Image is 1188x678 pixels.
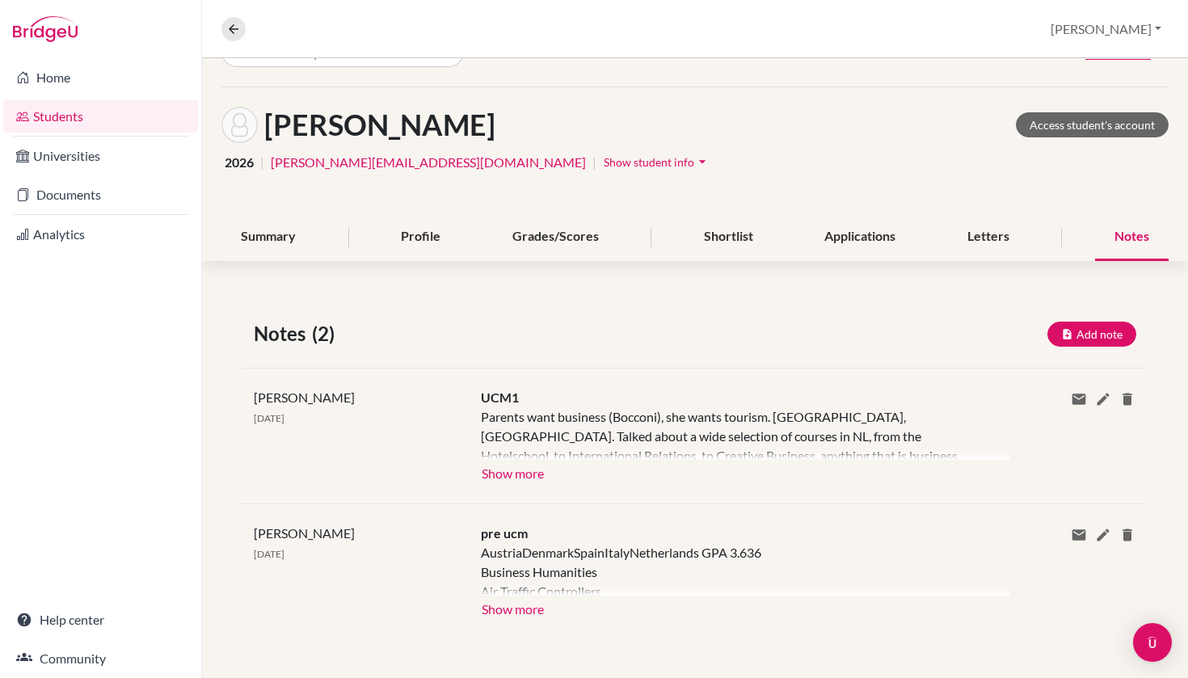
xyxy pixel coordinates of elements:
[481,596,545,620] button: Show more
[481,543,986,596] div: AustriaDenmarkSpainItalyNetherlands GPA 3.636 Business Humanities Air Traffic Controllers Adminis...
[3,642,198,675] a: Community
[592,153,596,172] span: |
[264,107,495,142] h1: [PERSON_NAME]
[3,604,198,636] a: Help center
[493,213,618,261] div: Grades/Scores
[685,213,773,261] div: Shortlist
[481,460,545,484] button: Show more
[3,61,198,94] a: Home
[260,153,264,172] span: |
[254,412,284,424] span: [DATE]
[221,107,258,143] img: Annamária Boros's avatar
[3,218,198,251] a: Analytics
[805,213,915,261] div: Applications
[3,179,198,211] a: Documents
[948,213,1029,261] div: Letters
[254,319,312,348] span: Notes
[1095,213,1169,261] div: Notes
[225,153,254,172] span: 2026
[221,213,315,261] div: Summary
[254,548,284,560] span: [DATE]
[271,153,586,172] a: [PERSON_NAME][EMAIL_ADDRESS][DOMAIN_NAME]
[1047,322,1136,347] button: Add note
[1133,623,1172,662] div: Open Intercom Messenger
[381,213,460,261] div: Profile
[3,140,198,172] a: Universities
[254,390,355,405] span: [PERSON_NAME]
[481,390,519,405] span: UCM1
[1016,112,1169,137] a: Access student's account
[254,525,355,541] span: [PERSON_NAME]
[3,100,198,133] a: Students
[603,149,711,175] button: Show student infoarrow_drop_down
[481,525,528,541] span: pre ucm
[481,407,986,460] div: Parents want business (Bocconi), she wants tourism. [GEOGRAPHIC_DATA], [GEOGRAPHIC_DATA]. Talked ...
[312,319,341,348] span: (2)
[13,16,78,42] img: Bridge-U
[1043,14,1169,44] button: [PERSON_NAME]
[694,154,710,170] i: arrow_drop_down
[604,155,694,169] span: Show student info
